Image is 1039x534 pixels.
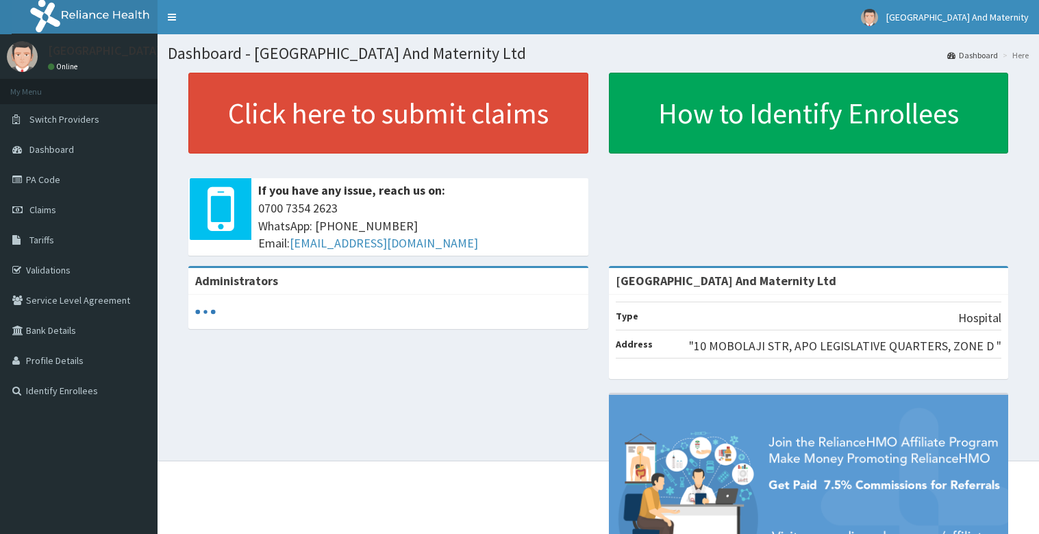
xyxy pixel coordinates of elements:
[689,337,1001,355] p: "10 MOBOLAJI STR, APO LEGISLATIVE QUARTERS, ZONE D "
[7,41,38,72] img: User Image
[861,9,878,26] img: User Image
[886,11,1029,23] span: [GEOGRAPHIC_DATA] And Maternity
[29,204,56,216] span: Claims
[168,45,1029,62] h1: Dashboard - [GEOGRAPHIC_DATA] And Maternity Ltd
[48,62,81,71] a: Online
[999,49,1029,61] li: Here
[29,143,74,156] span: Dashboard
[258,199,581,252] span: 0700 7354 2623 WhatsApp: [PHONE_NUMBER] Email:
[616,273,836,289] strong: [GEOGRAPHIC_DATA] And Maternity Ltd
[48,45,239,57] p: [GEOGRAPHIC_DATA] And Maternity
[29,234,54,246] span: Tariffs
[958,309,1001,327] p: Hospital
[947,49,998,61] a: Dashboard
[616,310,638,322] b: Type
[290,235,478,251] a: [EMAIL_ADDRESS][DOMAIN_NAME]
[258,182,445,198] b: If you have any issue, reach us on:
[188,73,588,154] a: Click here to submit claims
[609,73,1009,154] a: How to Identify Enrollees
[195,302,216,322] svg: audio-loading
[616,338,653,350] b: Address
[195,273,278,289] b: Administrators
[29,113,99,125] span: Switch Providers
